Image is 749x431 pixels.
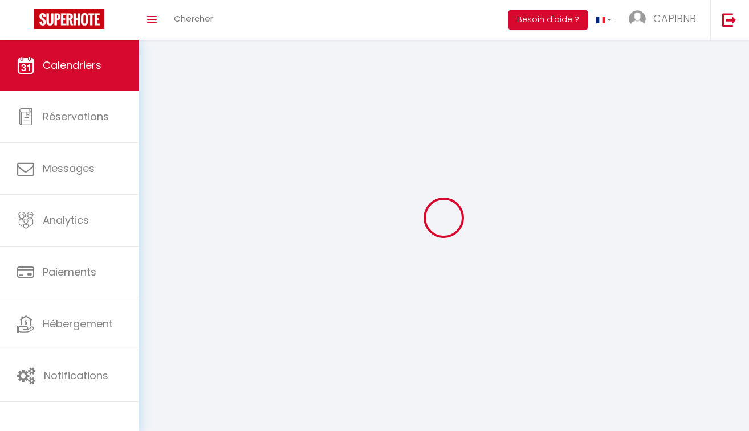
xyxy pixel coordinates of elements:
span: Hébergement [43,317,113,331]
span: Messages [43,161,95,175]
span: Analytics [43,213,89,227]
span: Chercher [174,13,213,24]
span: CAPIBNB [653,11,696,26]
img: logout [722,13,736,27]
span: Paiements [43,265,96,279]
span: Calendriers [43,58,101,72]
span: Réservations [43,109,109,124]
span: Notifications [44,368,108,383]
img: ... [629,10,646,27]
button: Besoin d'aide ? [508,10,588,30]
img: Super Booking [34,9,104,29]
